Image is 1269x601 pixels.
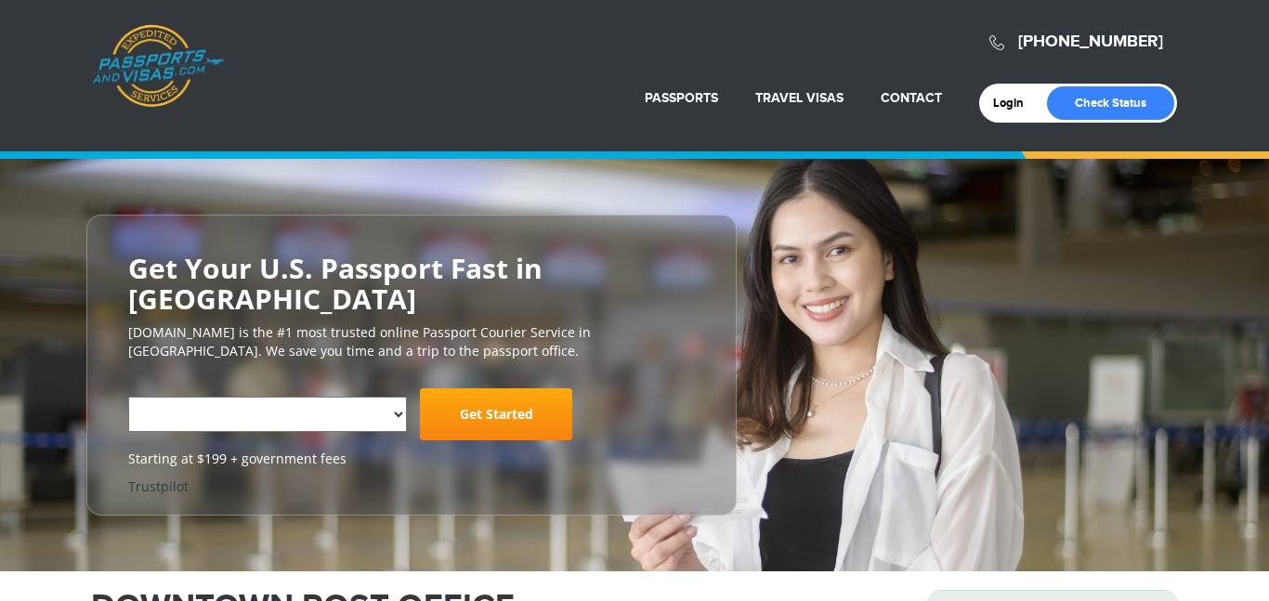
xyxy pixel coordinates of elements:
[1047,86,1174,120] a: Check Status
[881,90,942,106] a: Contact
[645,90,718,106] a: Passports
[128,253,695,314] h2: Get Your U.S. Passport Fast in [GEOGRAPHIC_DATA]
[755,90,844,106] a: Travel Visas
[128,323,695,360] p: [DOMAIN_NAME] is the #1 most trusted online Passport Courier Service in [GEOGRAPHIC_DATA]. We sav...
[128,477,189,495] a: Trustpilot
[1018,32,1163,52] a: [PHONE_NUMBER]
[92,24,224,108] a: Passports & [DOMAIN_NAME]
[420,388,572,440] a: Get Started
[993,96,1037,111] a: Login
[128,450,695,468] span: Starting at $199 + government fees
